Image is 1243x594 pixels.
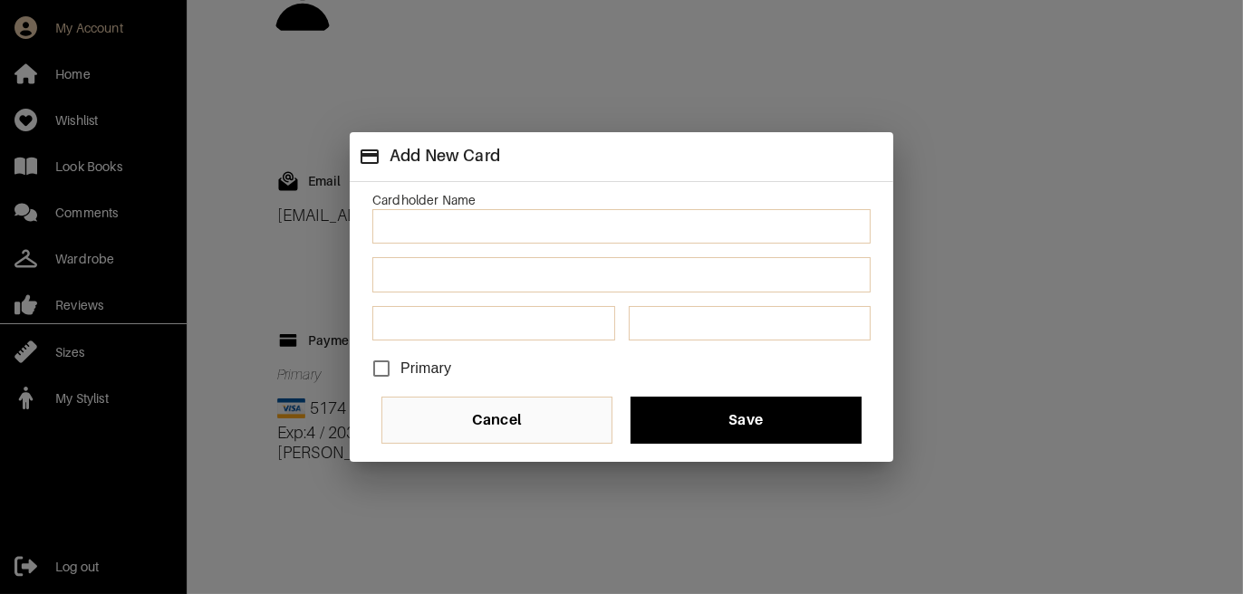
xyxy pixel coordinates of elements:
div: Cardholder Name [372,191,871,209]
button: Save [631,397,862,444]
span: Save [645,411,847,429]
span: Cancel [396,411,598,429]
div: Add New Card [390,146,500,168]
button: Cancel [381,397,612,444]
iframe: Secure CVC input frame [639,316,863,331]
span: Primary [400,358,451,379]
iframe: Secure expiration date input frame [382,316,607,331]
iframe: Secure card number input frame [382,267,862,283]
